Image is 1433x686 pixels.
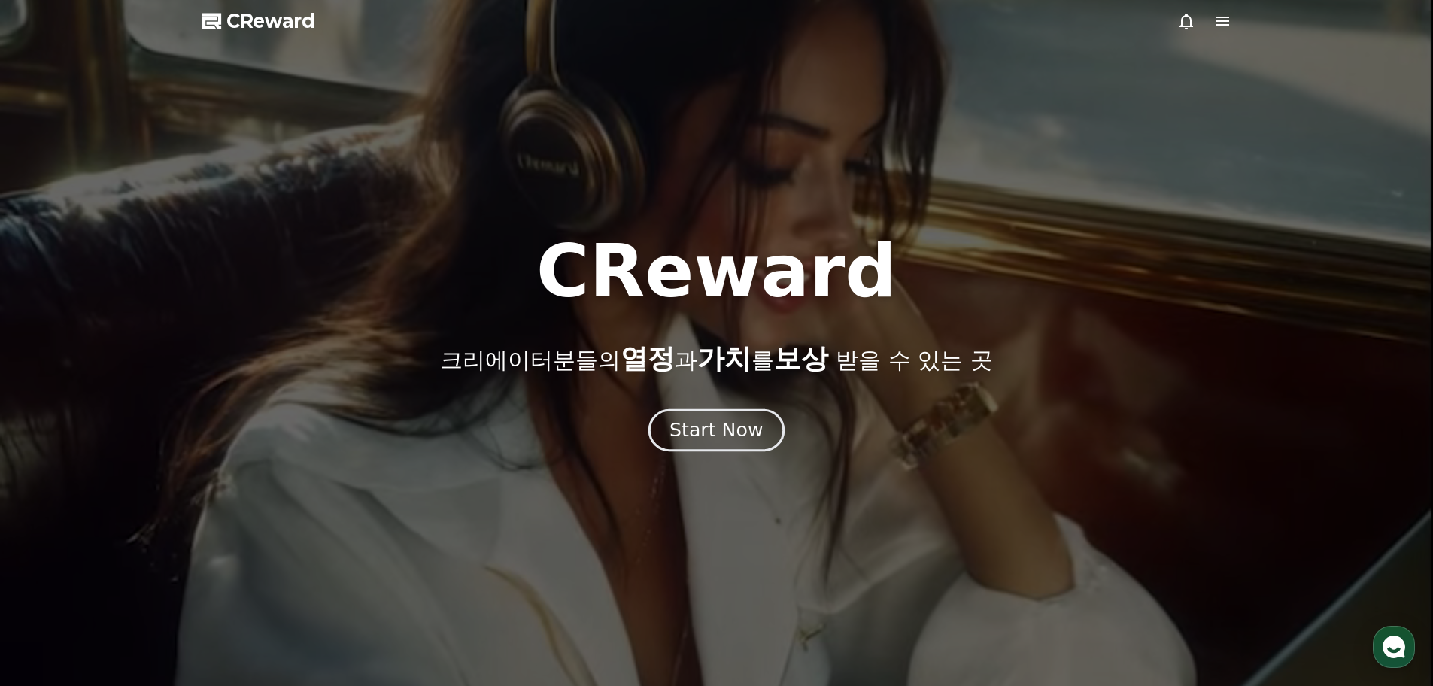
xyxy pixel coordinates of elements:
[774,343,828,374] span: 보상
[226,9,315,33] span: CReward
[194,477,289,514] a: 설정
[99,477,194,514] a: 대화
[440,344,992,374] p: 크리에이터분들의 과 를 받을 수 있는 곳
[651,425,782,439] a: Start Now
[669,417,763,443] div: Start Now
[5,477,99,514] a: 홈
[648,409,785,452] button: Start Now
[47,499,56,511] span: 홈
[697,343,751,374] span: 가치
[621,343,675,374] span: 열정
[232,499,250,511] span: 설정
[536,235,897,308] h1: CReward
[202,9,315,33] a: CReward
[138,500,156,512] span: 대화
